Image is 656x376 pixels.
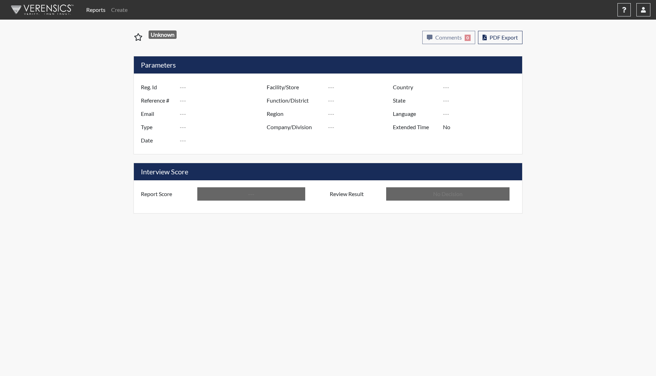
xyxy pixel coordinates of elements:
[435,34,462,41] span: Comments
[388,81,443,94] label: Country
[328,81,395,94] input: ---
[328,94,395,107] input: ---
[388,120,443,134] label: Extended Time
[180,134,268,147] input: ---
[261,107,328,120] label: Region
[478,31,522,44] button: PDF Export
[136,81,180,94] label: Reg. Id
[261,94,328,107] label: Function/District
[136,107,180,120] label: Email
[443,94,520,107] input: ---
[386,187,510,201] input: No Decision
[422,31,475,44] button: Comments0
[134,163,522,180] h5: Interview Score
[136,120,180,134] label: Type
[134,56,522,74] h5: Parameters
[443,120,520,134] input: ---
[180,94,268,107] input: ---
[108,3,130,17] a: Create
[443,107,520,120] input: ---
[136,187,197,201] label: Report Score
[324,187,386,201] label: Review Result
[261,120,328,134] label: Company/Division
[83,3,108,17] a: Reports
[180,81,268,94] input: ---
[465,35,471,41] span: 0
[136,94,180,107] label: Reference #
[490,34,518,41] span: PDF Export
[261,81,328,94] label: Facility/Store
[443,81,520,94] input: ---
[149,30,177,39] span: Unknown
[180,120,268,134] input: ---
[136,134,180,147] label: Date
[328,107,395,120] input: ---
[180,107,268,120] input: ---
[388,107,443,120] label: Language
[388,94,443,107] label: State
[197,187,305,201] input: ---
[328,120,395,134] input: ---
